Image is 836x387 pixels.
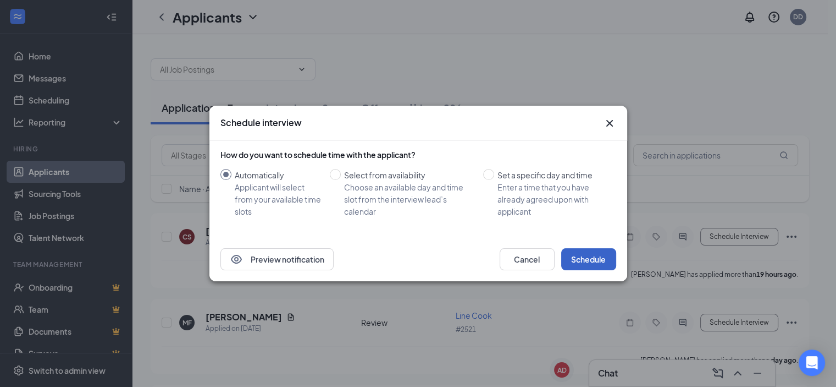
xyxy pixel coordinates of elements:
[344,169,474,181] div: Select from availability
[497,181,607,217] div: Enter a time that you have already agreed upon with applicant
[220,149,616,160] div: How do you want to schedule time with the applicant?
[561,248,616,270] button: Schedule
[235,169,321,181] div: Automatically
[235,181,321,217] div: Applicant will select from your available time slots
[500,248,555,270] button: Cancel
[230,253,243,266] svg: Eye
[603,117,616,130] svg: Cross
[220,117,302,129] h3: Schedule interview
[220,248,334,270] button: EyePreview notification
[799,350,825,376] div: Open Intercom Messenger
[603,117,616,130] button: Close
[344,181,474,217] div: Choose an available day and time slot from the interview lead’s calendar
[497,169,607,181] div: Set a specific day and time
